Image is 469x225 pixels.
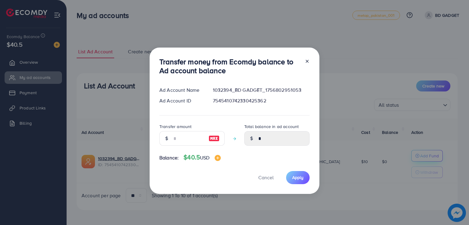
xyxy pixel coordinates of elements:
label: Transfer amount [159,123,191,130]
button: Cancel [251,171,281,184]
span: Apply [292,174,304,180]
span: Balance: [159,154,179,161]
div: Ad Account Name [155,87,208,94]
div: 7545410742330425362 [208,97,314,104]
img: image [209,135,220,142]
h4: $40.5 [184,154,220,161]
button: Apply [286,171,310,184]
div: 1032394_BD GADGET_1756802951053 [208,87,314,94]
span: USD [200,154,209,161]
h3: Transfer money from Ecomdy balance to Ad account balance [159,57,300,75]
img: image [215,155,221,161]
label: Total balance in ad account [244,123,299,130]
span: Cancel [258,174,274,181]
div: Ad Account ID [155,97,208,104]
